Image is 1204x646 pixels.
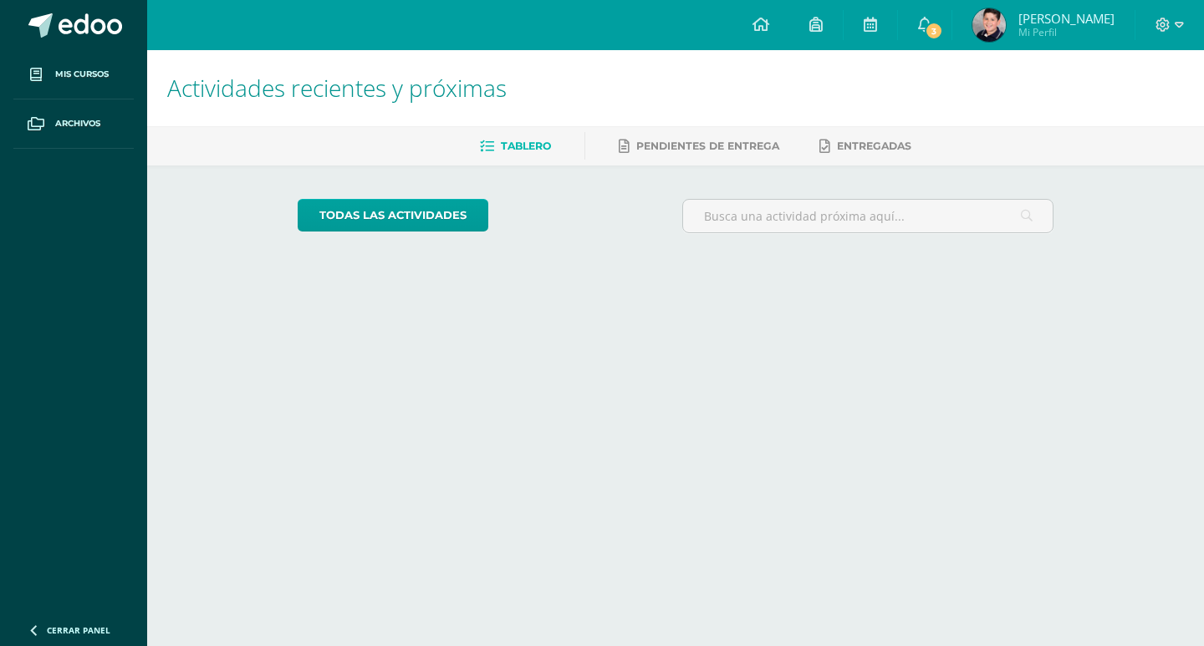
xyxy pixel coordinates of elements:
[1018,10,1115,27] span: [PERSON_NAME]
[47,624,110,636] span: Cerrar panel
[501,140,551,152] span: Tablero
[1018,25,1115,39] span: Mi Perfil
[55,68,109,81] span: Mis cursos
[837,140,911,152] span: Entregadas
[13,99,134,149] a: Archivos
[55,117,100,130] span: Archivos
[925,22,943,40] span: 3
[619,133,779,160] a: Pendientes de entrega
[480,133,551,160] a: Tablero
[683,200,1053,232] input: Busca una actividad próxima aquí...
[13,50,134,99] a: Mis cursos
[298,199,488,231] a: todas las Actividades
[636,140,779,152] span: Pendientes de entrega
[167,72,507,104] span: Actividades recientes y próximas
[819,133,911,160] a: Entregadas
[972,8,1006,42] img: a27f8f0c0691a3362a7c1e8b5c806693.png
